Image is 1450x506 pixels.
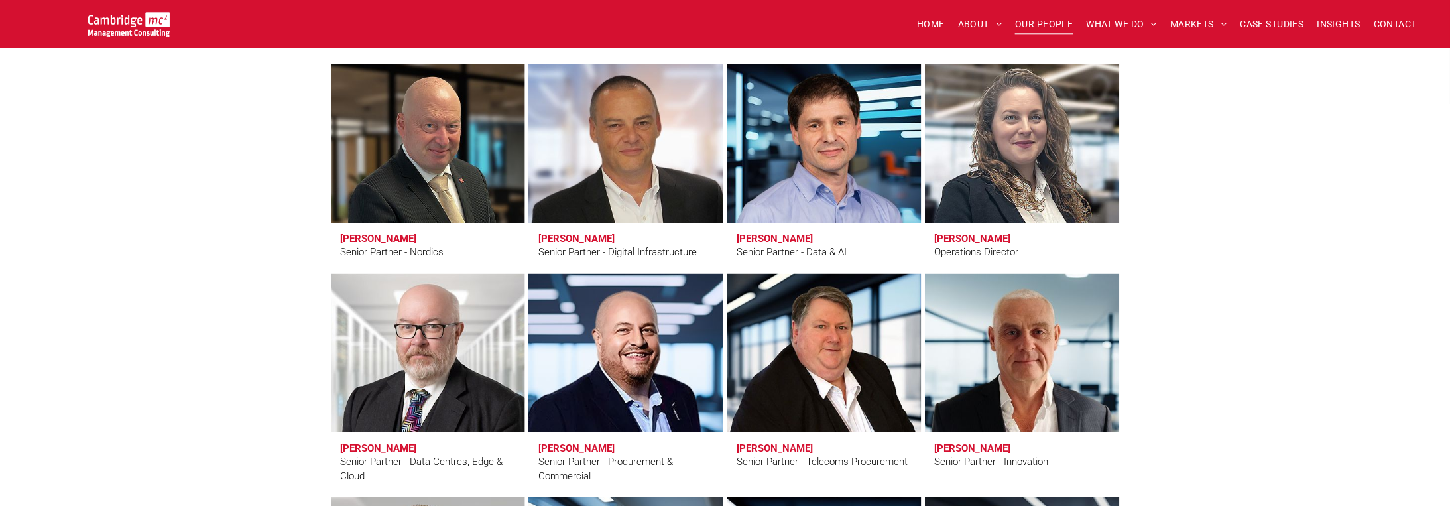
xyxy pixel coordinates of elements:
a: Serena Catapano [925,64,1120,223]
a: CONTACT [1367,14,1423,34]
div: Senior Partner - Data Centres, Edge & Cloud [341,454,516,484]
div: Senior Partner - Procurement & Commercial [538,454,713,484]
h3: [PERSON_NAME] [341,442,417,454]
a: Eric Green [727,273,922,432]
a: WHAT WE DO [1080,14,1164,34]
a: CASE STUDIES [1234,14,1311,34]
a: Matt Lawson [925,273,1120,432]
h3: [PERSON_NAME] [935,233,1011,245]
a: Duncan Clubb [331,273,526,432]
h3: [PERSON_NAME] [935,442,1011,454]
div: Senior Partner - Nordics [341,245,444,260]
a: OUR PEOPLE [1008,14,1079,34]
h3: [PERSON_NAME] [538,233,615,245]
a: Your Business Transformed | Cambridge Management Consulting [88,14,170,28]
div: Senior Partner - Telecoms Procurement [737,454,908,470]
h3: [PERSON_NAME] [737,442,813,454]
a: Erling Aronsveen [331,64,526,223]
a: ABOUT [951,14,1009,34]
div: Senior Partner - Data & AI [737,245,847,260]
a: Simon Brueckheimer [727,64,922,223]
div: Senior Partner - Innovation [935,454,1049,470]
img: Go to Homepage [88,12,170,37]
a: Andy Everest [528,273,723,432]
a: MARKETS [1164,14,1233,34]
div: Senior Partner - Digital Infrastructure [538,245,697,260]
a: HOME [910,14,951,34]
h3: [PERSON_NAME] [737,233,813,245]
h3: [PERSON_NAME] [538,442,615,454]
a: Andy Bax [528,64,723,223]
a: INSIGHTS [1311,14,1367,34]
div: Operations Director [935,245,1019,260]
h3: [PERSON_NAME] [341,233,417,245]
